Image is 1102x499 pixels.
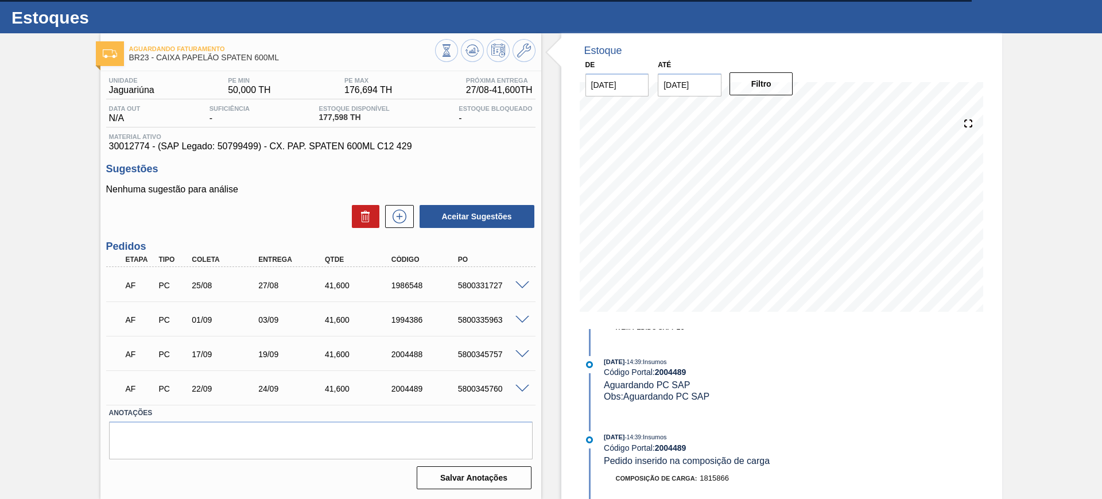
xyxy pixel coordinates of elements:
[584,45,622,57] div: Estoque
[322,315,397,324] div: 41,600
[228,77,270,84] span: PE MIN
[123,307,157,332] div: Aguardando Faturamento
[156,384,190,393] div: Pedido de Compra
[129,53,435,62] span: BR23 - CAIXA PAPELÃO SPATEN 600ML
[106,241,536,253] h3: Pedidos
[389,281,463,290] div: 1986548
[255,315,330,324] div: 03/09/2025
[156,315,190,324] div: Pedido de Compra
[156,256,190,264] div: Tipo
[126,384,154,393] p: AF
[189,384,263,393] div: 22/09/2025
[319,113,390,122] span: 177,598 TH
[604,443,876,452] div: Código Portal:
[641,434,667,440] span: : Insumos
[322,256,397,264] div: Qtde
[455,281,530,290] div: 5800331727
[123,376,157,401] div: Aguardando Faturamento
[389,256,463,264] div: Código
[123,256,157,264] div: Etapa
[255,384,330,393] div: 24/09/2025
[109,141,533,152] span: 30012774 - (SAP Legado: 50799499) - CX. PAP. SPATEN 600ML C12 429
[126,315,154,324] p: AF
[106,184,536,195] p: Nenhuma sugestão para análise
[109,133,533,140] span: Material ativo
[487,39,510,62] button: Programar Estoque
[379,205,414,228] div: Nova sugestão
[11,11,215,24] h1: Estoques
[103,49,117,58] img: Ícone
[322,281,397,290] div: 41,600
[255,256,330,264] div: Entrega
[604,358,624,365] span: [DATE]
[455,384,530,393] div: 5800345760
[455,315,530,324] div: 5800335963
[109,105,141,112] span: Data out
[417,466,531,489] button: Salvar Anotações
[604,392,709,401] span: Obs: Aguardando PC SAP
[655,368,686,377] strong: 2004489
[700,474,729,482] span: 1815866
[389,350,463,359] div: 2004488
[129,45,435,52] span: Aguardando Faturamento
[255,350,330,359] div: 19/09/2025
[414,204,536,229] div: Aceitar Sugestões
[106,163,536,175] h3: Sugestões
[255,281,330,290] div: 27/08/2025
[658,74,721,96] input: dd/mm/yyyy
[420,205,534,228] button: Aceitar Sugestões
[207,105,253,123] div: -
[126,350,154,359] p: AF
[641,358,667,365] span: : Insumos
[459,105,532,112] span: Estoque Bloqueado
[319,105,390,112] span: Estoque Disponível
[346,205,379,228] div: Excluir Sugestões
[658,61,671,69] label: Até
[109,85,154,95] span: Jaguariúna
[109,405,533,421] label: Anotações
[322,384,397,393] div: 41,600
[456,105,535,123] div: -
[455,350,530,359] div: 5800345757
[586,436,593,443] img: atual
[461,39,484,62] button: Atualizar Gráfico
[585,61,595,69] label: De
[604,380,690,390] span: Aguardando PC SAP
[156,350,190,359] div: Pedido de Compra
[106,105,143,123] div: N/A
[123,273,157,298] div: Aguardando Faturamento
[126,281,154,290] p: AF
[389,315,463,324] div: 1994386
[322,350,397,359] div: 41,600
[455,256,530,264] div: PO
[189,256,263,264] div: Coleta
[655,443,686,452] strong: 2004489
[228,85,270,95] span: 50,000 TH
[466,77,533,84] span: Próxima Entrega
[156,281,190,290] div: Pedido de Compra
[344,77,392,84] span: PE MAX
[585,74,649,96] input: dd/mm/yyyy
[109,77,154,84] span: Unidade
[189,350,263,359] div: 17/09/2025
[189,281,263,290] div: 25/08/2025
[389,384,463,393] div: 2004489
[616,475,697,482] span: Composição de Carga :
[209,105,250,112] span: Suficiência
[466,85,533,95] span: 27/08 - 41,600 TH
[730,72,793,95] button: Filtro
[189,315,263,324] div: 01/09/2025
[604,368,876,377] div: Código Portal:
[435,39,458,62] button: Visão Geral dos Estoques
[586,361,593,368] img: atual
[344,85,392,95] span: 176,694 TH
[123,342,157,367] div: Aguardando Faturamento
[604,456,770,466] span: Pedido inserido na composição de carga
[513,39,536,62] button: Ir ao Master Data / Geral
[625,359,641,365] span: - 14:39
[604,434,624,440] span: [DATE]
[625,434,641,440] span: - 14:39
